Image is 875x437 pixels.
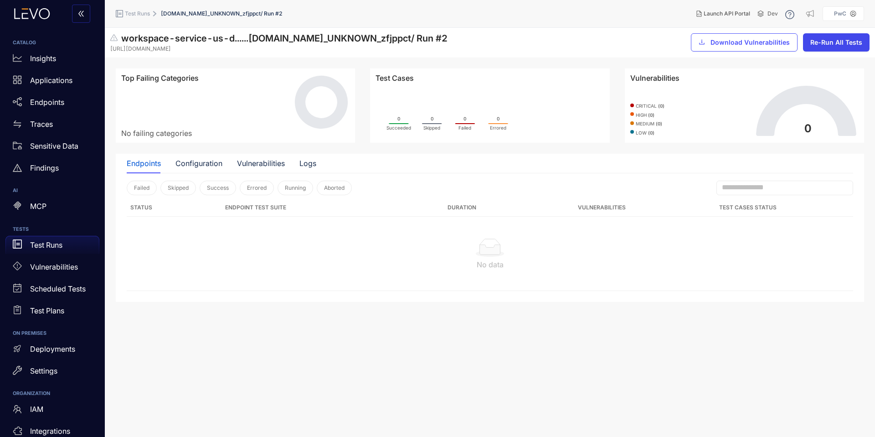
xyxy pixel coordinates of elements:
p: MCP [30,202,46,210]
p: Deployments [30,345,75,353]
span: Re-Run All Tests [810,39,862,46]
span: Download Vulnerabilities [710,39,790,46]
a: Vulnerabilities [5,258,99,280]
span: [DOMAIN_NAME]_UNKNOWN_zfjppct / Run # 2 [161,10,283,17]
tspan: 0 [397,116,400,121]
button: Re-Run All Tests [803,33,870,52]
span: Top Failing Categories [121,74,199,82]
th: Vulnerabilities [561,199,643,217]
b: ( 0 ) [648,112,654,118]
h6: TESTS [13,227,92,232]
text: 0 [804,122,812,135]
span: Test Runs [125,10,150,17]
b: ( 0 ) [658,103,664,109]
span: [URL][DOMAIN_NAME] [110,46,171,52]
th: Test Cases Status [643,199,853,217]
p: Applications [30,76,72,84]
span: Running [285,185,306,191]
button: Success [200,181,236,195]
a: Insights [5,49,99,71]
tspan: 0 [464,116,467,121]
a: Scheduled Tests [5,280,99,302]
h6: ORGANIZATION [13,391,92,396]
p: Vulnerabilities [30,263,78,271]
button: Launch API Portal [689,6,757,21]
button: double-left [72,5,90,23]
a: Sensitive Data [5,137,99,159]
span: workspace-service-us-d......[DOMAIN_NAME]_UNKNOWN_zfjppct / Run # 2 [121,33,448,44]
h6: CATALOG [13,40,92,46]
div: Logs [299,159,316,167]
div: Test Cases [376,74,604,82]
p: Endpoints [30,98,64,106]
p: Sensitive Data [30,142,78,150]
th: Endpoint Test Suite [221,199,444,217]
span: warning [13,163,22,172]
p: Findings [30,164,59,172]
h6: ON PREMISES [13,331,92,336]
span: Launch API Portal [704,10,750,17]
span: Skipped [168,185,189,191]
tspan: Errored [490,125,506,130]
p: Scheduled Tests [30,285,86,293]
div: Configuration [175,159,222,167]
p: Insights [30,54,56,62]
a: Settings [5,362,99,384]
button: Errored [240,181,274,195]
tspan: Skipped [423,125,440,131]
span: Dev [767,10,778,17]
div: Endpoints [127,159,161,167]
a: Endpoints [5,93,99,115]
p: Test Runs [30,241,62,249]
span: medium [636,121,662,127]
span: double-left [77,10,85,18]
button: Skipped [160,181,196,195]
span: Errored [247,185,267,191]
th: Duration [444,199,561,217]
button: Failed [127,181,157,195]
tspan: 0 [431,116,433,121]
span: low [636,130,654,136]
span: team [13,405,22,414]
a: Deployments [5,340,99,362]
span: swap [13,120,22,129]
a: Test Plans [5,302,99,323]
a: IAM [5,401,99,422]
a: Test Runs [5,236,99,258]
a: Traces [5,115,99,137]
button: Running [278,181,313,195]
span: No failing categories [121,129,192,138]
span: Aborted [324,185,345,191]
p: Test Plans [30,307,64,315]
span: Vulnerabilities [630,74,679,82]
tspan: Succeeded [386,125,411,130]
span: Failed [134,185,149,191]
span: critical [636,104,664,109]
p: Settings [30,367,57,375]
a: MCP [5,198,99,219]
p: Traces [30,120,53,128]
span: Success [207,185,229,191]
th: Status [127,199,221,217]
div: No data [134,260,846,269]
tspan: Failed [459,125,472,130]
span: download [699,39,705,46]
p: Integrations [30,427,70,435]
b: ( 0 ) [656,121,662,126]
tspan: 0 [497,116,499,121]
p: PwC [834,10,846,17]
p: IAM [30,405,43,413]
button: downloadDownload Vulnerabilities [691,33,798,52]
div: Vulnerabilities [237,159,285,167]
h6: AI [13,188,92,193]
button: Aborted [317,181,352,195]
span: high [636,113,654,118]
a: Applications [5,71,99,93]
a: Findings [5,159,99,181]
b: ( 0 ) [648,130,654,135]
